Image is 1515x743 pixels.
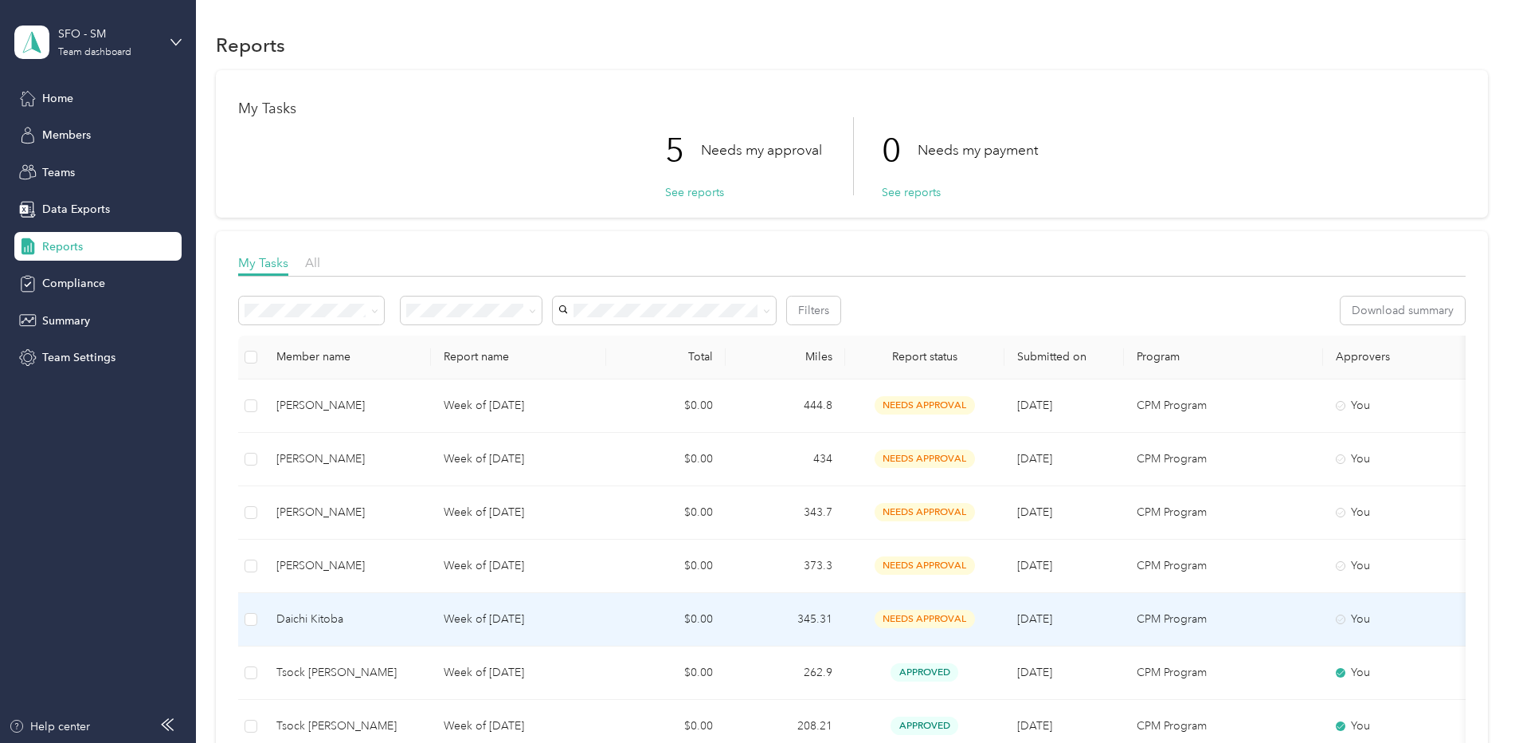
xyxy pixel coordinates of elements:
p: Week of [DATE] [444,504,593,521]
button: See reports [665,184,724,201]
div: [PERSON_NAME] [276,504,418,521]
td: CPM Program [1124,647,1323,700]
p: 0 [882,117,918,184]
td: CPM Program [1124,486,1323,540]
span: Members [42,127,91,143]
div: You [1336,717,1470,735]
div: You [1336,664,1470,682]
div: Daichi Kitoba [276,611,418,628]
div: You [1336,397,1470,415]
div: You [1336,611,1470,628]
p: CPM Program [1137,450,1310,468]
div: [PERSON_NAME] [276,397,418,415]
p: CPM Program [1137,611,1310,628]
td: $0.00 [606,540,726,593]
th: Member name [264,336,431,379]
div: Tsock [PERSON_NAME] [276,664,418,682]
td: $0.00 [606,486,726,540]
td: $0.00 [606,647,726,700]
th: Approvers [1323,336,1482,379]
p: CPM Program [1137,397,1310,415]
h1: Reports [216,37,285,53]
span: My Tasks [238,255,288,270]
span: [DATE] [1017,612,1052,626]
span: Compliance [42,275,105,292]
span: Report status [858,350,992,364]
div: Total [619,350,713,364]
div: Team dashboard [58,48,131,57]
span: Teams [42,164,75,181]
span: needs approval [875,503,975,521]
td: $0.00 [606,433,726,486]
p: CPM Program [1137,717,1310,735]
td: CPM Program [1124,433,1323,486]
span: [DATE] [1017,719,1052,733]
span: needs approval [875,450,975,468]
iframe: Everlance-gr Chat Button Frame [1426,654,1515,743]
span: [DATE] [1017,559,1052,572]
p: Week of [DATE] [444,397,593,415]
button: Filters [787,297,840,324]
th: Submitted on [1004,336,1124,379]
span: approved [891,717,958,735]
span: Reports [42,238,83,255]
td: 343.7 [726,486,845,540]
div: You [1336,504,1470,521]
p: CPM Program [1137,557,1310,575]
div: Tsock [PERSON_NAME] [276,717,418,735]
td: CPM Program [1124,593,1323,647]
div: Member name [276,350,418,364]
span: [DATE] [1017,505,1052,519]
span: needs approval [875,556,975,575]
td: $0.00 [606,379,726,433]
span: All [305,255,320,270]
div: SFO - SM [58,26,158,42]
td: CPM Program [1124,379,1323,433]
button: Download summary [1341,297,1465,324]
td: $0.00 [606,593,726,647]
p: Week of [DATE] [444,557,593,575]
th: Program [1124,336,1323,379]
span: needs approval [875,610,975,628]
span: Summary [42,313,90,329]
p: Needs my approval [701,140,822,160]
td: 345.31 [726,593,845,647]
p: Needs my payment [918,140,1038,160]
span: needs approval [875,396,975,415]
div: [PERSON_NAME] [276,557,418,575]
p: Week of [DATE] [444,611,593,628]
div: [PERSON_NAME] [276,450,418,468]
button: See reports [882,184,941,201]
td: CPM Program [1124,540,1323,593]
p: Week of [DATE] [444,717,593,735]
span: [DATE] [1017,666,1052,679]
td: 444.8 [726,379,845,433]
span: [DATE] [1017,399,1052,412]
div: You [1336,557,1470,575]
p: Week of [DATE] [444,450,593,468]
p: CPM Program [1137,504,1310,521]
th: Report name [431,336,606,379]
span: Data Exports [42,201,110,218]
span: [DATE] [1017,452,1052,466]
p: Week of [DATE] [444,664,593,682]
td: 434 [726,433,845,486]
td: 373.3 [726,540,845,593]
button: Help center [9,718,90,735]
h1: My Tasks [238,100,1466,117]
p: CPM Program [1137,664,1310,682]
div: You [1336,450,1470,468]
p: 5 [665,117,701,184]
span: Home [42,90,73,107]
span: Team Settings [42,349,115,366]
td: 262.9 [726,647,845,700]
span: approved [891,663,958,682]
div: Miles [738,350,832,364]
